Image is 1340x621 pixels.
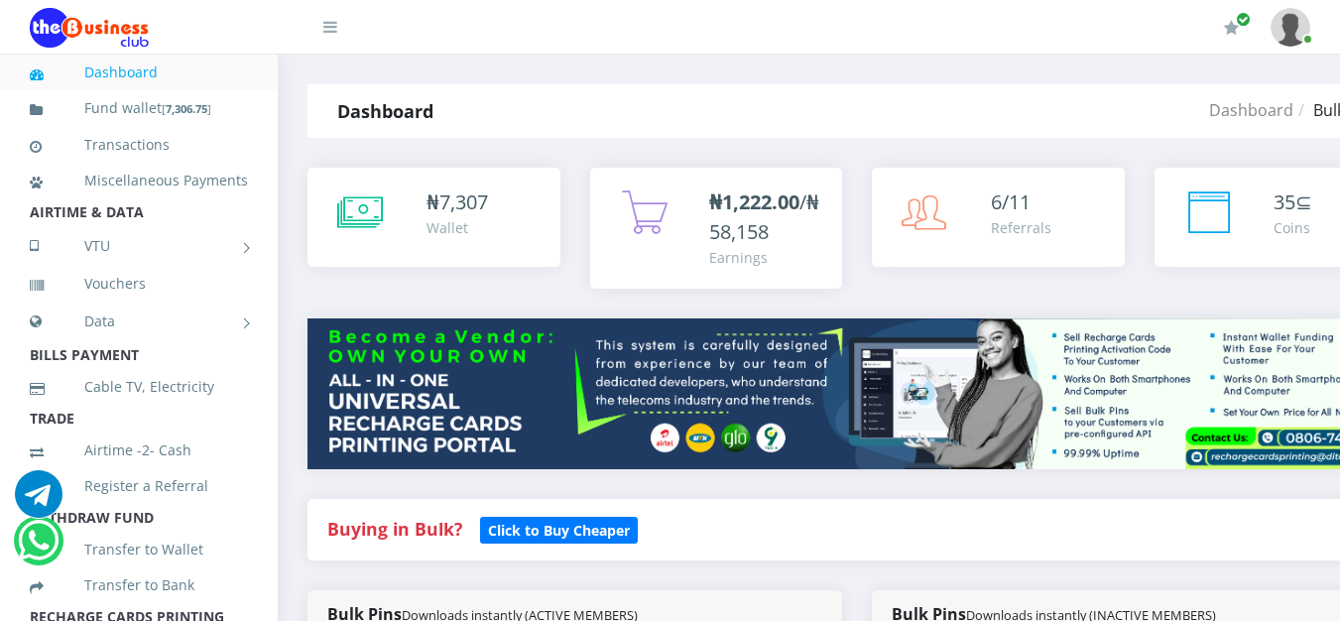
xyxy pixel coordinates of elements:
[30,527,248,572] a: Transfer to Wallet
[15,485,62,518] a: Chat for support
[30,463,248,509] a: Register a Referral
[1271,8,1310,47] img: User
[30,158,248,203] a: Miscellaneous Payments
[30,8,149,48] img: Logo
[30,122,248,168] a: Transactions
[1224,20,1239,36] i: Renew/Upgrade Subscription
[480,517,638,541] a: Click to Buy Cheaper
[30,221,248,271] a: VTU
[709,188,819,245] span: /₦58,158
[439,188,488,215] span: 7,307
[30,50,248,95] a: Dashboard
[327,517,462,541] strong: Buying in Bulk?
[337,99,433,123] strong: Dashboard
[30,297,248,346] a: Data
[590,168,843,289] a: ₦1,222.00/₦58,158 Earnings
[426,217,488,238] div: Wallet
[307,168,560,267] a: ₦7,307 Wallet
[1209,99,1293,121] a: Dashboard
[872,168,1125,267] a: 6/11 Referrals
[30,428,248,473] a: Airtime -2- Cash
[30,364,248,410] a: Cable TV, Electricity
[166,101,207,116] b: 7,306.75
[991,217,1051,238] div: Referrals
[1274,187,1312,217] div: ⊆
[1236,12,1251,27] span: Renew/Upgrade Subscription
[426,187,488,217] div: ₦
[991,188,1031,215] span: 6/11
[30,85,248,132] a: Fund wallet[7,306.75]
[1274,188,1295,215] span: 35
[18,532,59,564] a: Chat for support
[709,247,823,268] div: Earnings
[30,562,248,608] a: Transfer to Bank
[1274,217,1312,238] div: Coins
[488,521,630,540] b: Click to Buy Cheaper
[162,101,211,116] small: [ ]
[30,261,248,307] a: Vouchers
[709,188,799,215] b: ₦1,222.00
